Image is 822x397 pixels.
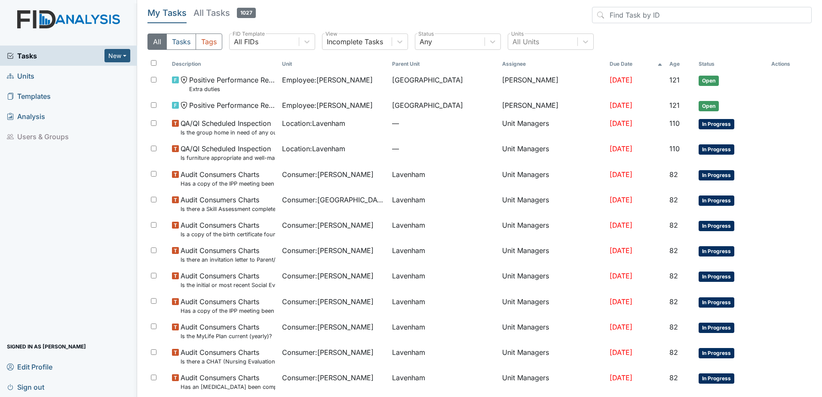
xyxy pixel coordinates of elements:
span: 121 [669,101,680,110]
small: Extra duties [189,85,275,93]
div: Type filter [147,34,222,50]
small: Has an [MEDICAL_DATA] been completed and recommendations followed? [181,383,275,391]
td: Unit Managers [499,369,607,394]
td: Unit Managers [499,191,607,217]
span: Open [699,101,719,111]
span: [DATE] [610,119,632,128]
span: QA/QI Scheduled Inspection Is furniture appropriate and well-maintained (broken, missing pieces, ... [181,144,275,162]
span: In Progress [699,170,734,180]
button: Tags [196,34,222,50]
button: New [104,49,130,62]
span: In Progress [699,119,734,129]
span: Consumer : [PERSON_NAME] [282,271,374,281]
span: Consumer : [PERSON_NAME] [282,347,374,357]
span: [DATE] [610,195,632,204]
span: Consumer : [PERSON_NAME] [282,169,374,180]
span: Audit Consumers Charts Is there a Skill Assessment completed and updated yearly (no more than one... [181,195,275,213]
th: Toggle SortBy [695,57,768,71]
td: Unit Managers [499,318,607,344]
span: Consumer : [PERSON_NAME] [282,296,374,307]
span: [DATE] [610,246,632,255]
span: In Progress [699,297,734,308]
div: All Units [512,37,539,47]
span: Lavenham [392,347,425,357]
th: Toggle SortBy [389,57,499,71]
span: In Progress [699,323,734,333]
span: Consumer : [PERSON_NAME] [282,373,374,383]
span: Audit Consumers Charts Is a copy of the birth certificate found in the file? [181,220,275,238]
span: [DATE] [610,76,632,84]
span: Audit Consumers Charts Has an Audiological Evaluation been completed and recommendations followed? [181,373,275,391]
span: Units [7,69,34,82]
span: [DATE] [610,101,632,110]
button: Tasks [166,34,196,50]
th: Toggle SortBy [606,57,666,71]
span: [DATE] [610,323,632,331]
span: Consumer : [PERSON_NAME] [282,322,374,332]
small: Is there a CHAT (Nursing Evaluation) no more than a year old? [181,357,275,366]
span: 110 [669,119,680,128]
span: 82 [669,246,678,255]
input: Toggle All Rows Selected [151,60,156,66]
span: Audit Consumers Charts Is there an invitation letter to Parent/Guardian for current years team me... [181,245,275,264]
span: 82 [669,221,678,229]
span: Consumer : [PERSON_NAME] [282,245,374,256]
div: All FIDs [234,37,258,47]
td: Unit Managers [499,293,607,318]
span: Lavenham [392,296,425,307]
span: Employee : [PERSON_NAME] [282,75,373,85]
span: Lavenham [392,373,425,383]
span: 82 [669,272,678,280]
th: Toggle SortBy [279,57,389,71]
h5: My Tasks [147,7,187,19]
span: — [392,118,495,128]
span: [DATE] [610,373,632,382]
span: In Progress [699,144,734,155]
span: QA/QI Scheduled Inspection Is the group home in need of any outside repairs (paint, gutters, pres... [181,118,275,137]
span: 82 [669,373,678,382]
span: [DATE] [610,144,632,153]
span: 1027 [237,8,256,18]
small: Is furniture appropriate and well-maintained (broken, missing pieces, sufficient number for seati... [181,154,275,162]
span: 82 [669,195,678,204]
span: Employee : [PERSON_NAME] [282,100,373,110]
span: Analysis [7,110,45,123]
td: [PERSON_NAME] [499,97,607,115]
small: Is there an invitation letter to Parent/Guardian for current years team meetings in T-Logs (Therap)? [181,256,275,264]
span: 82 [669,348,678,357]
input: Find Task by ID [592,7,812,23]
span: In Progress [699,195,734,206]
td: Unit Managers [499,217,607,242]
span: Audit Consumers Charts Is the initial or most recent Social Evaluation in the chart? [181,271,275,289]
small: Has a copy of the IPP meeting been sent to the Parent/Guardian [DATE] of the meeting? [181,307,275,315]
span: Lavenham [392,245,425,256]
span: 110 [669,144,680,153]
span: 82 [669,170,678,179]
span: Audit Consumers Charts Is the MyLife Plan current (yearly)? [181,322,272,340]
small: Is the group home in need of any outside repairs (paint, gutters, pressure wash, etc.)? [181,128,275,137]
small: Is the initial or most recent Social Evaluation in the chart? [181,281,275,289]
span: Audit Consumers Charts Has a copy of the IPP meeting been sent to the Parent/Guardian within 30 d... [181,296,275,315]
span: In Progress [699,373,734,384]
th: Assignee [499,57,607,71]
td: [PERSON_NAME] [499,71,607,97]
span: In Progress [699,221,734,231]
td: Unit Managers [499,140,607,165]
span: Edit Profile [7,360,52,373]
span: Open [699,76,719,86]
span: Location : Lavenham [282,144,345,154]
span: Audit Consumers Charts Is there a CHAT (Nursing Evaluation) no more than a year old? [181,347,275,366]
small: Is there a Skill Assessment completed and updated yearly (no more than one year old) [181,205,275,213]
span: Lavenham [392,195,425,205]
td: Unit Managers [499,267,607,293]
span: 121 [669,76,680,84]
span: [DATE] [610,297,632,306]
span: 82 [669,323,678,331]
th: Actions [768,57,811,71]
span: In Progress [699,246,734,257]
td: Unit Managers [499,242,607,267]
span: In Progress [699,348,734,358]
span: Consumer : [GEOGRAPHIC_DATA][PERSON_NAME][GEOGRAPHIC_DATA] [282,195,385,205]
span: [DATE] [610,272,632,280]
small: Is the MyLife Plan current (yearly)? [181,332,272,340]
